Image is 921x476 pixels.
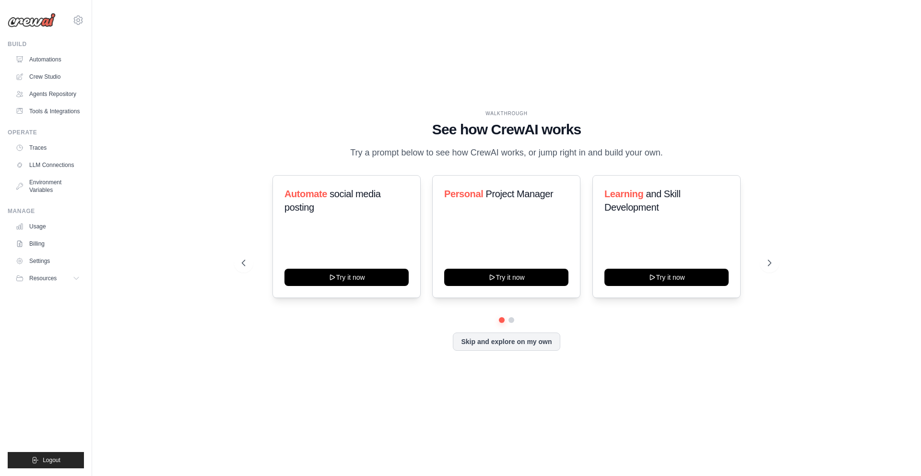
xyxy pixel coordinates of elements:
[12,52,84,67] a: Automations
[12,253,84,269] a: Settings
[284,189,381,213] span: social media posting
[12,175,84,198] a: Environment Variables
[12,271,84,286] button: Resources
[604,189,643,199] span: Learning
[8,40,84,48] div: Build
[12,140,84,155] a: Traces
[12,157,84,173] a: LLM Connections
[345,146,668,160] p: Try a prompt below to see how CrewAI works, or jump right in and build your own.
[12,104,84,119] a: Tools & Integrations
[43,456,60,464] span: Logout
[284,189,327,199] span: Automate
[284,269,409,286] button: Try it now
[242,121,771,138] h1: See how CrewAI works
[12,69,84,84] a: Crew Studio
[444,269,568,286] button: Try it now
[29,274,57,282] span: Resources
[453,333,560,351] button: Skip and explore on my own
[8,129,84,136] div: Operate
[12,236,84,251] a: Billing
[604,189,680,213] span: and Skill Development
[8,13,56,27] img: Logo
[486,189,554,199] span: Project Manager
[242,110,771,117] div: WALKTHROUGH
[12,219,84,234] a: Usage
[8,207,84,215] div: Manage
[12,86,84,102] a: Agents Repository
[8,452,84,468] button: Logout
[604,269,729,286] button: Try it now
[444,189,483,199] span: Personal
